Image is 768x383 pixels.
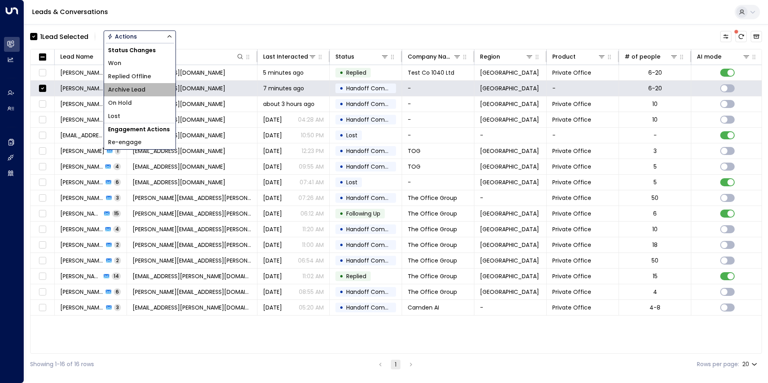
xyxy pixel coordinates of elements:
[112,210,121,217] span: 15
[302,225,324,233] p: 11:20 AM
[299,304,324,312] p: 05:20 AM
[480,178,539,186] span: London
[735,31,747,42] span: There are new threads available. Refresh the grid to view the latest updates.
[648,84,662,92] div: 6-20
[60,178,103,186] span: Rayan Habbab
[300,178,324,186] p: 07:41 AM
[30,360,94,369] div: Showing 1-16 of 16 rows
[133,210,251,218] span: Rocio.delHoyo@theofficegroup.com
[263,116,282,124] span: Aug 14, 2025
[480,257,539,265] span: London
[114,194,121,201] span: 3
[108,86,145,94] span: Archive Lead
[37,68,47,78] span: Toggle select row
[552,52,576,61] div: Product
[114,179,121,185] span: 6
[114,257,121,264] span: 2
[346,241,403,249] span: Handoff Completed
[133,116,225,124] span: nicolablane@hotmail.com
[133,241,251,249] span: Maisie.King@theofficegroup.com
[114,288,121,295] span: 6
[652,225,658,233] div: 10
[37,99,47,109] span: Toggle select row
[263,52,317,61] div: Last Interacted
[133,69,225,77] span: ranjit.brainch+1808test1@theofficegroup.com
[339,301,343,314] div: •
[652,194,658,202] div: 50
[339,66,343,79] div: •
[37,177,47,187] span: Toggle select row
[108,138,141,147] span: Re-engage
[339,128,343,142] div: •
[37,209,47,219] span: Toggle select row
[339,175,343,189] div: •
[113,226,121,232] span: 4
[298,257,324,265] p: 06:54 AM
[346,272,366,280] span: Replied
[133,52,244,61] div: Lead Email
[552,147,591,155] span: Private Office
[60,131,105,139] span: joshuaunderwood@libero.it
[263,257,282,265] span: Aug 14, 2025
[301,131,324,139] p: 10:50 PM
[697,360,739,369] label: Rows per page:
[552,288,591,296] span: Private Office
[104,31,176,43] button: Actions
[346,69,366,77] span: Replied
[60,257,104,265] span: Maisie King
[480,272,539,280] span: London
[552,257,591,265] span: Private Office
[339,207,343,220] div: •
[37,240,47,250] span: Toggle select row
[552,52,606,61] div: Product
[115,147,121,154] span: 1
[408,241,457,249] span: The Office Group
[37,115,47,125] span: Toggle select row
[346,163,403,171] span: Handoff Completed
[300,210,324,218] p: 06:12 AM
[552,163,591,171] span: Private Office
[104,123,176,136] h1: Engagement Actions
[133,225,251,233] span: Maisie.King@theofficegroup.com
[104,44,176,57] h1: Status Changes
[37,130,47,141] span: Toggle select row
[408,257,457,265] span: The Office Group
[32,7,108,16] a: Leads & Conversations
[37,193,47,203] span: Toggle select row
[339,222,343,236] div: •
[37,256,47,266] span: Toggle select row
[133,272,251,280] span: Eme.Udoma-Herman@theofficegroup.com
[552,100,591,108] span: Private Office
[37,303,47,313] span: Toggle select row
[263,272,282,280] span: Aug 14, 2025
[60,163,103,171] span: Santiago Compostela
[339,144,343,158] div: •
[346,210,380,218] span: Following Up
[112,273,121,279] span: 14
[263,131,282,139] span: Aug 15, 2025
[114,304,121,311] span: 3
[339,81,343,95] div: •
[339,254,343,267] div: •
[302,241,324,249] p: 11:00 AM
[60,84,104,92] span: Sam Salesai
[652,100,658,108] div: 10
[552,178,591,186] span: Private Office
[299,163,324,171] p: 09:55 AM
[625,52,660,61] div: # of people
[648,69,662,77] div: 6-20
[37,287,47,297] span: Toggle select row
[104,31,176,43] div: Button group with a nested menu
[654,163,657,171] div: 5
[480,84,539,92] span: London
[114,241,121,248] span: 2
[474,128,547,143] td: -
[697,52,750,61] div: AI mode
[40,32,88,42] div: 1 Lead Selected
[654,178,657,186] div: 5
[302,147,324,155] p: 12:23 PM
[408,304,439,312] span: Camden AI
[60,210,102,218] span: Rocio del Hoyo
[339,269,343,283] div: •
[653,272,658,280] div: 15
